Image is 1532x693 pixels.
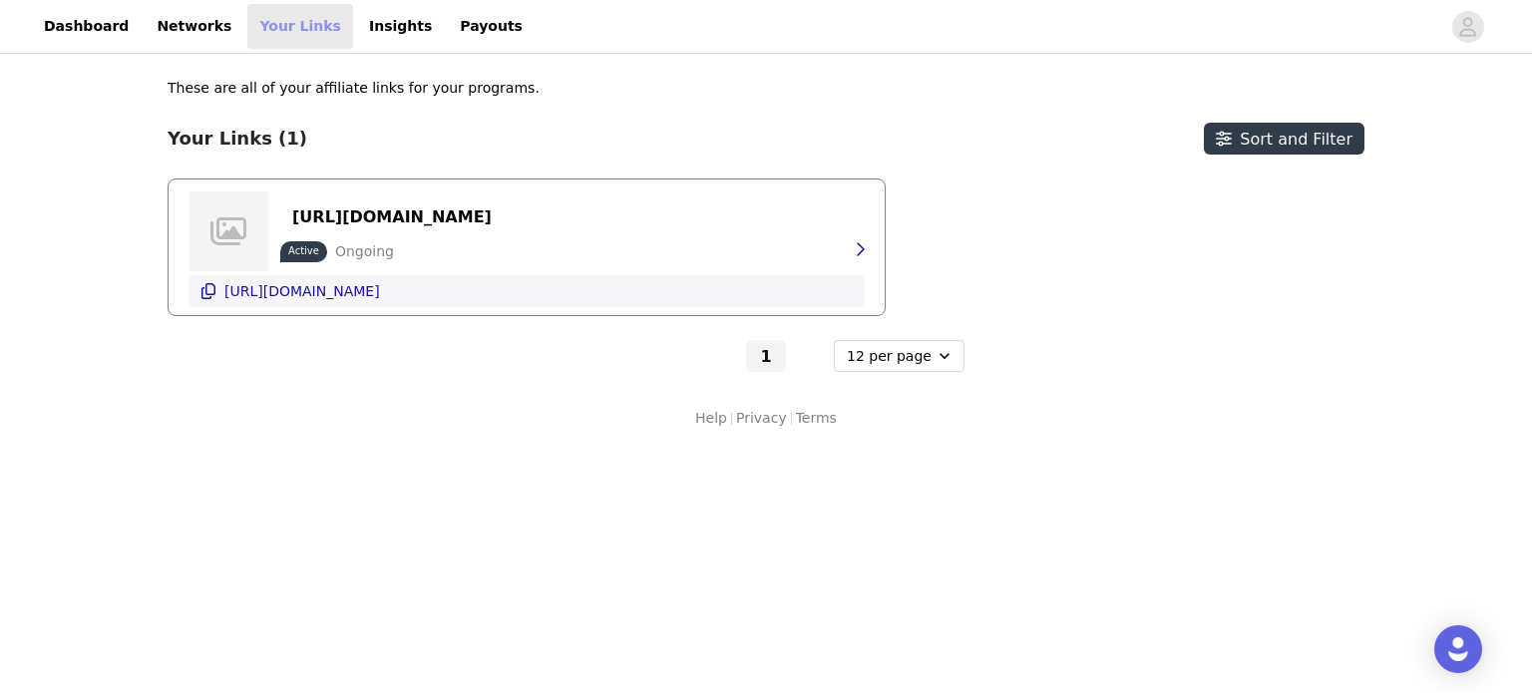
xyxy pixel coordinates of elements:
[32,4,141,49] a: Dashboard
[224,283,380,299] p: [URL][DOMAIN_NAME]
[292,207,492,226] p: [URL][DOMAIN_NAME]
[448,4,535,49] a: Payouts
[790,340,830,372] button: Go to next page
[1204,123,1364,155] button: Sort and Filter
[168,78,540,99] p: These are all of your affiliate links for your programs.
[189,275,865,307] button: [URL][DOMAIN_NAME]
[357,4,444,49] a: Insights
[702,340,742,372] button: Go to previous page
[288,243,319,258] p: Active
[335,241,394,262] p: Ongoing
[1434,625,1482,673] div: Open Intercom Messenger
[695,408,727,429] a: Help
[1458,11,1477,43] div: avatar
[746,340,786,372] button: Go To Page 1
[145,4,243,49] a: Networks
[736,408,787,429] a: Privacy
[247,4,353,49] a: Your Links
[796,408,837,429] a: Terms
[168,128,307,150] h3: Your Links (1)
[280,201,504,233] button: [URL][DOMAIN_NAME]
